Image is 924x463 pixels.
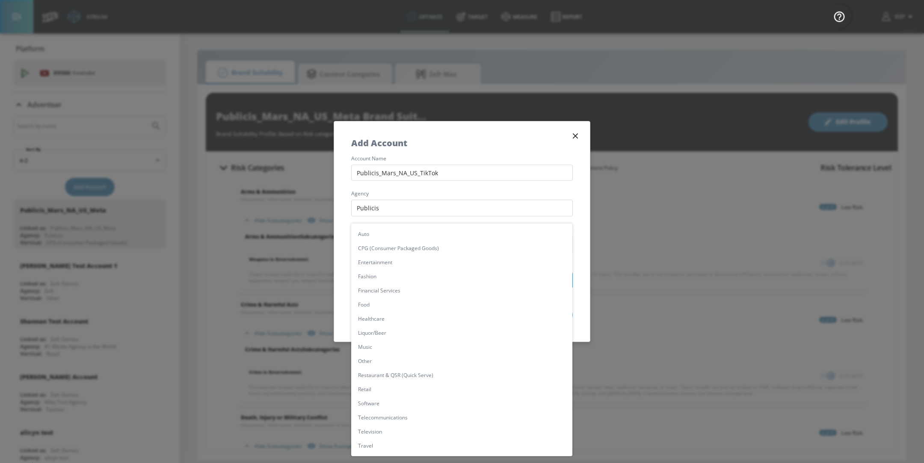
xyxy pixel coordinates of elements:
[351,340,572,354] li: Music
[351,269,572,283] li: Fashion
[351,298,572,312] li: Food
[351,439,572,453] li: Travel
[351,326,572,340] li: Liquor/Beer
[827,4,851,28] button: Open Resource Center
[351,354,572,368] li: Other
[351,396,572,410] li: Software
[351,368,572,382] li: Restaurant & QSR (Quick Serve)
[351,425,572,439] li: Television
[351,312,572,326] li: Healthcare
[351,283,572,298] li: Financial Services
[351,382,572,396] li: Retail
[351,241,572,255] li: CPG (Consumer Packaged Goods)
[351,255,572,269] li: Entertainment
[351,410,572,425] li: Telecommunications
[351,227,572,241] li: Auto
